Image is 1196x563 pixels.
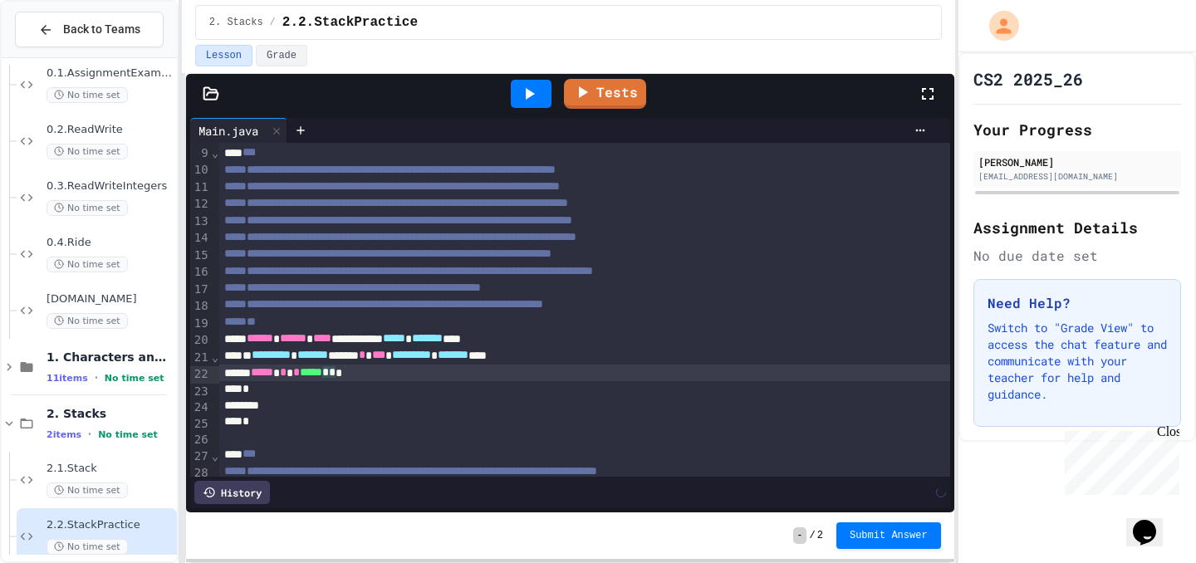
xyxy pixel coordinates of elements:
div: 16 [190,264,211,281]
span: 2. Stacks [209,16,263,29]
div: 26 [190,432,211,448]
span: 1. Characters and Interfaces [47,350,174,365]
span: 2. Stacks [47,406,174,421]
span: No time set [47,313,128,329]
div: 11 [190,179,211,196]
span: Back to Teams [63,21,140,38]
span: 2.2.StackPractice [47,518,174,532]
span: Fold line [211,449,219,463]
div: 21 [190,350,211,366]
div: 19 [190,316,211,332]
h2: Your Progress [973,118,1181,141]
span: - [793,527,806,544]
span: 2.2.StackPractice [282,12,418,32]
div: 9 [190,145,211,162]
span: 2.1.Stack [47,462,174,476]
span: / [810,529,816,542]
span: • [95,371,98,384]
button: Lesson [195,45,252,66]
span: [DOMAIN_NAME] [47,292,174,306]
span: No time set [47,144,128,159]
span: No time set [47,87,128,103]
div: [PERSON_NAME] [978,154,1176,169]
span: No time set [47,200,128,216]
button: Grade [256,45,307,66]
div: 25 [190,416,211,433]
span: 2 [817,529,823,542]
iframe: chat widget [1058,424,1179,495]
div: No due date set [973,246,1181,266]
span: 2 items [47,429,81,440]
span: 11 items [47,373,88,384]
span: Fold line [211,146,219,159]
span: Fold line [211,350,219,364]
div: 28 [190,465,211,482]
p: Switch to "Grade View" to access the chat feature and communicate with your teacher for help and ... [988,320,1167,403]
iframe: chat widget [1126,497,1179,546]
div: History [194,481,270,504]
div: [EMAIL_ADDRESS][DOMAIN_NAME] [978,170,1176,183]
div: 23 [190,384,211,400]
div: 10 [190,162,211,179]
div: Main.java [190,118,287,143]
span: No time set [98,429,158,440]
span: No time set [105,373,164,384]
span: • [88,428,91,441]
div: 22 [190,366,211,383]
span: No time set [47,482,128,498]
div: 24 [190,399,211,416]
h1: CS2 2025_26 [973,67,1083,91]
span: 0.4.Ride [47,236,174,250]
span: 0.1.AssignmentExample [47,66,174,81]
h3: Need Help? [988,293,1167,313]
div: 18 [190,298,211,315]
div: 14 [190,230,211,247]
div: 17 [190,281,211,298]
div: Chat with us now!Close [7,7,115,105]
span: 0.2.ReadWrite [47,123,174,137]
div: 20 [190,332,211,349]
div: 12 [190,196,211,213]
h2: Assignment Details [973,216,1181,239]
div: My Account [972,7,1023,45]
span: Submit Answer [850,529,928,542]
span: 0.3.ReadWriteIntegers [47,179,174,193]
div: 13 [190,213,211,230]
div: Main.java [190,122,267,140]
span: / [270,16,276,29]
span: No time set [47,539,128,555]
span: No time set [47,257,128,272]
a: Tests [564,79,646,109]
div: 27 [190,448,211,465]
div: 15 [190,247,211,264]
button: Back to Teams [15,12,164,47]
button: Submit Answer [836,522,941,549]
